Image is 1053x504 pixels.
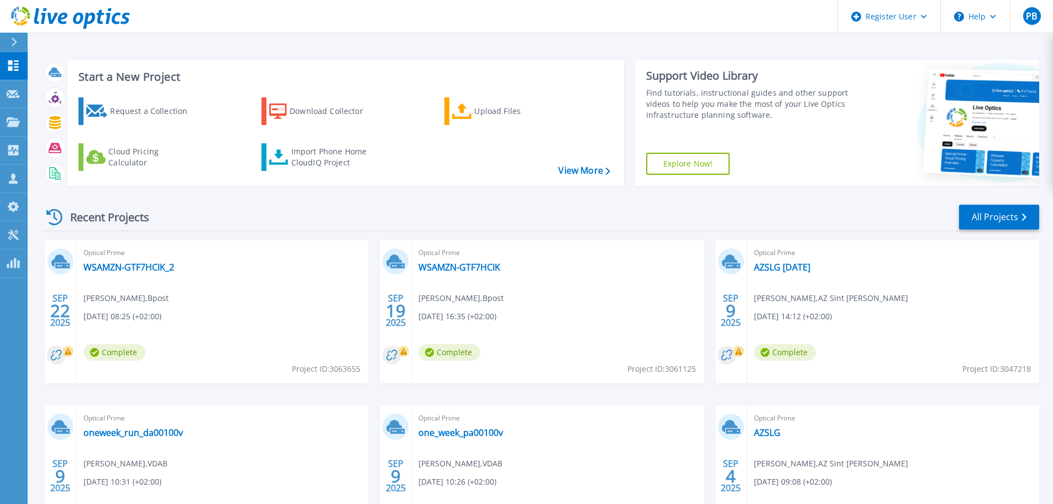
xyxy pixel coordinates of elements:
[962,363,1031,375] span: Project ID: 3047218
[646,69,852,83] div: Support Video Library
[291,146,378,168] div: Import Phone Home CloudIQ Project
[959,205,1039,230] a: All Projects
[646,87,852,121] div: Find tutorials, instructional guides and other support videos to help you make the most of your L...
[108,146,197,168] div: Cloud Pricing Calculator
[50,456,71,496] div: SEP 2025
[1026,12,1037,20] span: PB
[726,306,736,315] span: 9
[50,306,70,315] span: 22
[50,290,71,331] div: SEP 2025
[418,427,503,438] a: one_week_pa00100v
[726,471,736,481] span: 4
[83,292,169,304] span: [PERSON_NAME] , Bpost
[55,471,65,481] span: 9
[290,100,378,122] div: Download Collector
[78,143,202,171] a: Cloud Pricing Calculator
[418,412,697,424] span: Optical Prime
[83,476,161,488] span: [DATE] 10:31 (+02:00)
[418,458,502,470] span: [PERSON_NAME] , VDAB
[385,290,406,331] div: SEP 2025
[391,471,401,481] span: 9
[754,476,832,488] span: [DATE] 09:08 (+02:00)
[385,456,406,496] div: SEP 2025
[110,100,198,122] div: Request a Collection
[43,204,164,231] div: Recent Projects
[83,458,167,470] span: [PERSON_NAME] , VDAB
[558,165,610,176] a: View More
[418,292,504,304] span: [PERSON_NAME] , Bpost
[418,476,496,488] span: [DATE] 10:26 (+02:00)
[754,262,810,273] a: AZSLG [DATE]
[83,412,362,424] span: Optical Prime
[83,247,362,259] span: Optical Prime
[261,97,385,125] a: Download Collector
[418,247,697,259] span: Optical Prime
[754,458,908,470] span: [PERSON_NAME] , AZ Sint [PERSON_NAME]
[754,344,816,361] span: Complete
[754,427,780,438] a: AZSLG
[444,97,568,125] a: Upload Files
[386,306,406,315] span: 19
[83,262,174,273] a: WSAMZN-GTF7HCIK_2
[754,292,908,304] span: [PERSON_NAME] , AZ Sint [PERSON_NAME]
[754,247,1033,259] span: Optical Prime
[418,310,496,323] span: [DATE] 16:35 (+02:00)
[83,344,145,361] span: Complete
[627,363,696,375] span: Project ID: 3061125
[720,290,741,331] div: SEP 2025
[646,153,730,175] a: Explore Now!
[292,363,360,375] span: Project ID: 3063655
[418,344,480,361] span: Complete
[474,100,563,122] div: Upload Files
[418,262,500,273] a: WSAMZN-GTF7HCIK
[720,456,741,496] div: SEP 2025
[78,97,202,125] a: Request a Collection
[754,412,1033,424] span: Optical Prime
[78,71,610,83] h3: Start a New Project
[754,310,832,323] span: [DATE] 14:12 (+02:00)
[83,310,161,323] span: [DATE] 08:25 (+02:00)
[83,427,183,438] a: oneweek_run_da00100v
